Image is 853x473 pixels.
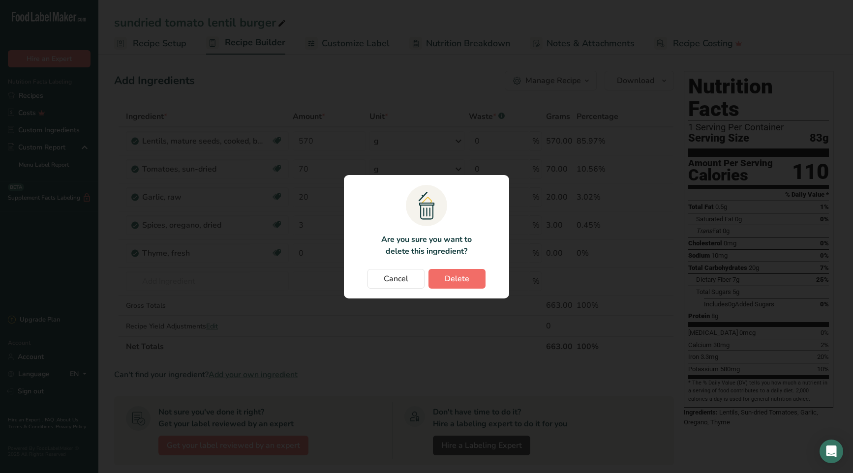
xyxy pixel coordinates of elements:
button: Cancel [367,269,425,289]
div: Open Intercom Messenger [820,440,843,463]
p: Are you sure you want to delete this ingredient? [375,234,477,257]
span: Cancel [384,273,408,285]
button: Delete [428,269,486,289]
span: Delete [445,273,469,285]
